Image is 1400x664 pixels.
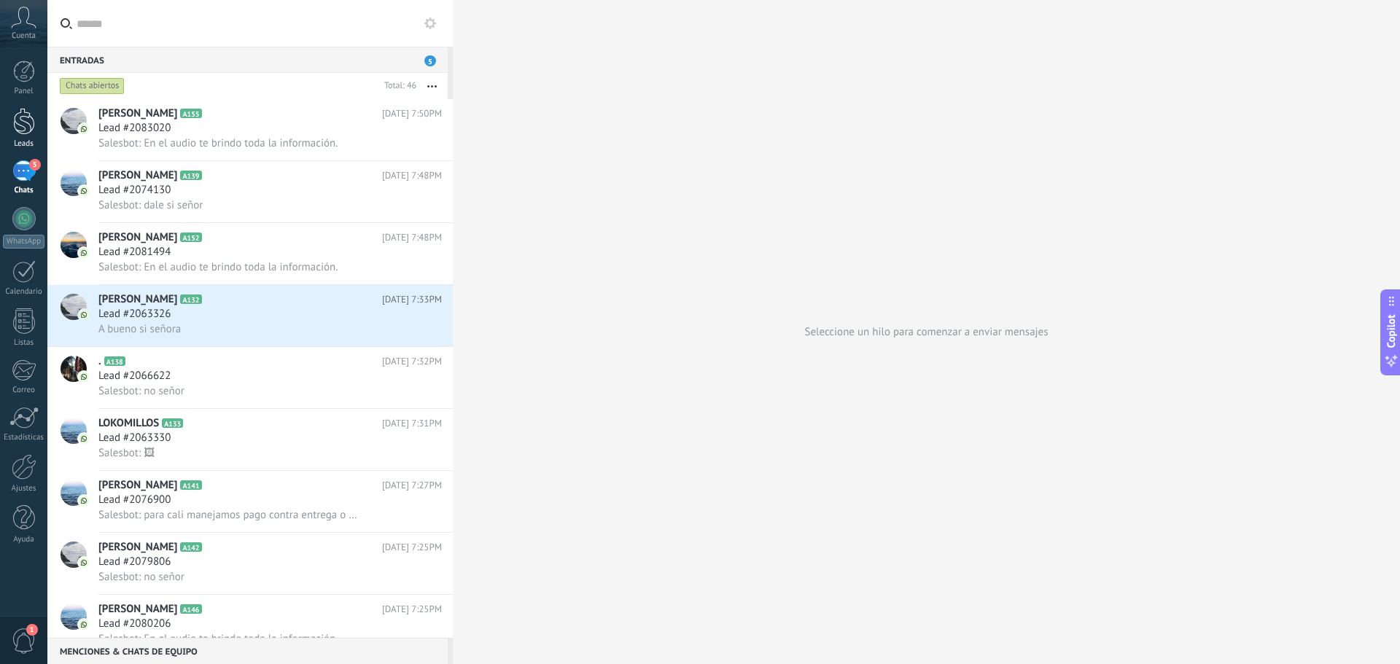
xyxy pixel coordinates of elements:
img: icon [79,496,89,506]
span: A141 [180,480,201,490]
div: Total: 46 [378,79,416,93]
span: 5 [424,55,436,66]
a: avataricon[PERSON_NAME]A141[DATE] 7:27PMLead #2076900Salesbot: para cali manejamos pago contra en... [47,471,453,532]
span: Lead #2081494 [98,245,171,259]
span: [DATE] 7:25PM [382,540,442,555]
a: avataricon[PERSON_NAME]A139[DATE] 7:48PMLead #2074130Salesbot: dale si señor [47,161,453,222]
a: avataricon[PERSON_NAME]A155[DATE] 7:50PMLead #2083020Salesbot: En el audio te brindo toda la info... [47,99,453,160]
span: [DATE] 7:33PM [382,292,442,307]
span: Lead #2083020 [98,121,171,136]
div: Estadísticas [3,433,45,442]
span: Salesbot: para cali manejamos pago contra entrega o pago anticipado cual se te acomoda mejor ? [98,508,362,522]
img: icon [79,434,89,444]
span: Salesbot: no señor [98,384,184,398]
span: A139 [180,171,201,180]
div: WhatsApp [3,235,44,249]
div: Chats [3,186,45,195]
img: icon [79,372,89,382]
img: icon [79,310,89,320]
div: Menciones & Chats de equipo [47,638,448,664]
img: icon [79,124,89,134]
span: [DATE] 7:50PM [382,106,442,121]
span: Lead #2063326 [98,307,171,321]
span: A152 [180,233,201,242]
div: Ayuda [3,535,45,544]
span: A142 [180,542,201,552]
a: avataricon[PERSON_NAME]A142[DATE] 7:25PMLead #2079806Salesbot: no señor [47,533,453,594]
span: [DATE] 7:48PM [382,230,442,245]
span: [DATE] 7:32PM [382,354,442,369]
img: icon [79,558,89,568]
span: Lead #2080206 [98,617,171,631]
a: avataricon[PERSON_NAME]A146[DATE] 7:25PMLead #2080206Salesbot: En el audio te brindo toda la info... [47,595,453,656]
span: A138 [104,356,125,366]
span: Salesbot: En el audio te brindo toda la información. [98,632,338,646]
span: LOKOMILLOS [98,416,159,431]
a: avataricon.A138[DATE] 7:32PMLead #2066622Salesbot: no señor [47,347,453,408]
span: [DATE] 7:27PM [382,478,442,493]
span: Salesbot: En el audio te brindo toda la información. [98,136,338,150]
span: [DATE] 7:25PM [382,602,442,617]
img: icon [79,620,89,630]
span: [PERSON_NAME] [98,602,177,617]
span: [PERSON_NAME] [98,478,177,493]
span: Lead #2076900 [98,493,171,507]
img: icon [79,248,89,258]
div: Calendario [3,287,45,297]
span: A bueno si señora [98,322,181,336]
span: [DATE] 7:31PM [382,416,442,431]
span: A132 [180,294,201,304]
span: Lead #2074130 [98,183,171,198]
span: Cuenta [12,31,36,41]
a: avataricon[PERSON_NAME]A132[DATE] 7:33PMLead #2063326A bueno si señora [47,285,453,346]
span: A133 [162,418,183,428]
div: Listas [3,338,45,348]
span: [PERSON_NAME] [98,168,177,183]
span: Salesbot: dale si señor [98,198,203,212]
img: icon [79,186,89,196]
span: Salesbot: no señor [98,570,184,584]
div: Leads [3,139,45,149]
span: Lead #2079806 [98,555,171,569]
a: avatariconLOKOMILLOSA133[DATE] 7:31PMLead #2063330Salesbot: 🖼 [47,409,453,470]
span: Lead #2066622 [98,369,171,383]
span: Copilot [1384,314,1399,348]
span: 5 [29,159,41,171]
span: Salesbot: En el audio te brindo toda la información. [98,260,338,274]
span: [PERSON_NAME] [98,230,177,245]
div: Correo [3,386,45,395]
span: A146 [180,604,201,614]
span: [DATE] 7:48PM [382,168,442,183]
span: [PERSON_NAME] [98,292,177,307]
span: . [98,354,101,369]
span: A155 [180,109,201,118]
div: Chats abiertos [60,77,125,95]
span: 1 [26,624,38,636]
span: Lead #2063330 [98,431,171,445]
a: avataricon[PERSON_NAME]A152[DATE] 7:48PMLead #2081494Salesbot: En el audio te brindo toda la info... [47,223,453,284]
span: [PERSON_NAME] [98,106,177,121]
div: Ajustes [3,484,45,493]
span: Salesbot: 🖼 [98,446,155,460]
div: Panel [3,87,45,96]
span: [PERSON_NAME] [98,540,177,555]
button: Más [416,73,448,99]
div: Entradas [47,47,448,73]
